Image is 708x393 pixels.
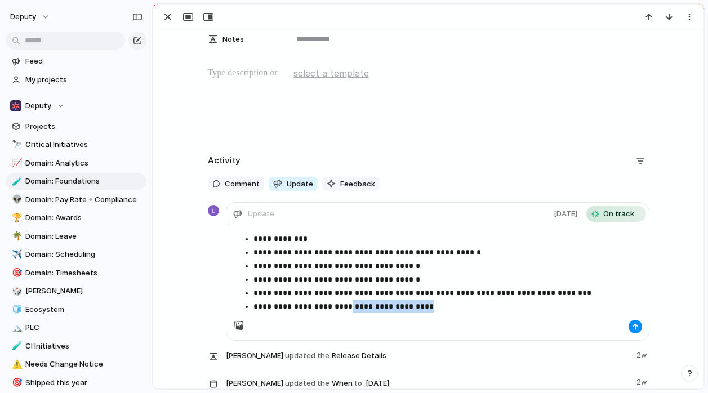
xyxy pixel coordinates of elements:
button: 🧊 [10,304,21,315]
button: On track [585,204,647,224]
button: deputy [5,8,56,26]
span: Release Details [226,347,630,363]
a: 🎲[PERSON_NAME] [6,283,146,300]
a: ⚠️Needs Change Notice [6,356,146,373]
button: [DATE] [550,207,580,221]
span: Deputy [25,100,51,111]
div: 👽 [12,193,20,206]
a: 🎯Shipped this year [6,374,146,391]
span: Domain: Timesheets [25,267,143,279]
button: 🏔️ [10,322,21,333]
a: 🌴Domain: Leave [6,228,146,245]
div: ✈️ [12,248,20,261]
span: On track [603,208,634,220]
div: 🧊 [12,303,20,316]
span: CI Initiatives [25,341,143,352]
a: Feed [6,53,146,70]
span: [PERSON_NAME] [226,350,283,361]
span: [DATE] [554,208,577,220]
span: Domain: Analytics [25,158,143,169]
button: 🧪 [10,176,21,187]
span: Ecosystem [25,304,143,315]
span: Domain: Leave [25,231,143,242]
span: Feed [25,56,143,67]
span: 2w [636,374,649,388]
a: 👽Domain: Pay Rate + Compliance [6,191,146,208]
span: Needs Change Notice [25,359,143,370]
div: 🌴 [12,230,20,243]
button: Update [269,177,318,191]
div: 🎲 [12,285,20,298]
button: 📈 [10,158,21,169]
div: 🔭 [12,139,20,151]
span: deputy [10,11,36,23]
button: Feedback [322,177,380,191]
span: [DATE] [363,377,393,390]
span: My projects [25,74,143,86]
span: [PERSON_NAME] [226,378,283,389]
span: updated the [285,378,329,389]
a: 📈Domain: Analytics [6,155,146,172]
span: [PERSON_NAME] [25,285,143,297]
div: ⚠️ [12,358,20,371]
button: 🧪 [10,341,21,352]
button: ✈️ [10,249,21,260]
button: ⚠️ [10,359,21,370]
span: Domain: Awards [25,212,143,224]
button: 🎲 [10,285,21,297]
div: 🧪 [12,340,20,352]
a: ✈️Domain: Scheduling [6,246,146,263]
span: When [226,374,630,391]
div: 🏆 [12,212,20,225]
h2: Activity [208,154,241,167]
a: Projects [6,118,146,135]
button: 🌴 [10,231,21,242]
span: Comment [225,178,260,190]
span: updated the [285,350,329,361]
span: PLC [25,322,143,333]
div: 🎯 [12,266,20,279]
div: 📈 [12,157,20,169]
a: 🎯Domain: Timesheets [6,265,146,282]
span: 2w [636,347,649,361]
span: Domain: Pay Rate + Compliance [25,194,143,206]
button: 🏆 [10,212,21,224]
div: 🏔️ [12,321,20,334]
button: 🎯 [10,267,21,279]
a: 🔭Critical Initiatives [6,136,146,153]
a: 🧪Domain: Foundations [6,173,146,190]
a: 🧊Ecosystem [6,301,146,318]
span: Shipped this year [25,377,143,388]
span: Domain: Scheduling [25,249,143,260]
span: Notes [222,34,244,45]
div: 🧪 [12,175,20,188]
span: select a template [293,66,369,80]
span: Feedback [340,178,375,190]
span: Critical Initiatives [25,139,143,150]
span: Domain: Foundations [25,176,143,187]
div: 🏔️PLC [6,319,146,336]
span: to [354,378,362,389]
div: 🎯 [12,376,20,389]
a: 🏆Domain: Awards [6,209,146,226]
span: Update [287,178,313,190]
button: 🎯 [10,377,21,388]
button: Comment [208,177,264,191]
a: 🧪CI Initiatives [6,338,146,355]
button: Deputy [6,97,146,114]
button: 👽 [10,194,21,206]
button: select a template [292,65,371,82]
button: 🔭 [10,139,21,150]
a: My projects [6,72,146,88]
